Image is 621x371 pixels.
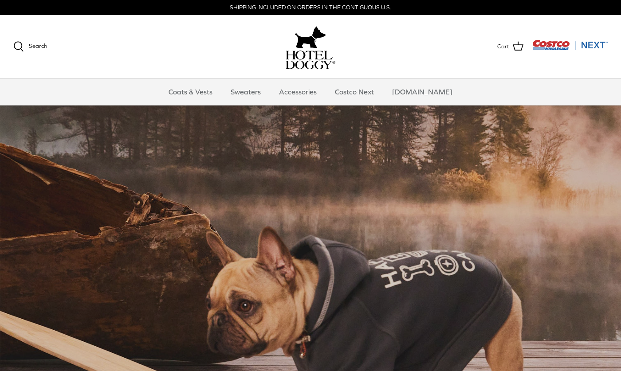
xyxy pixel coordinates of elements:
[271,78,325,105] a: Accessories
[13,41,47,52] a: Search
[29,43,47,49] span: Search
[286,24,335,69] a: hoteldoggy.com hoteldoggycom
[223,78,269,105] a: Sweaters
[327,78,382,105] a: Costco Next
[497,42,509,51] span: Cart
[295,24,326,51] img: hoteldoggy.com
[532,39,608,51] img: Costco Next
[532,45,608,52] a: Visit Costco Next
[161,78,220,105] a: Coats & Vests
[384,78,460,105] a: [DOMAIN_NAME]
[497,41,523,52] a: Cart
[286,51,335,69] img: hoteldoggycom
